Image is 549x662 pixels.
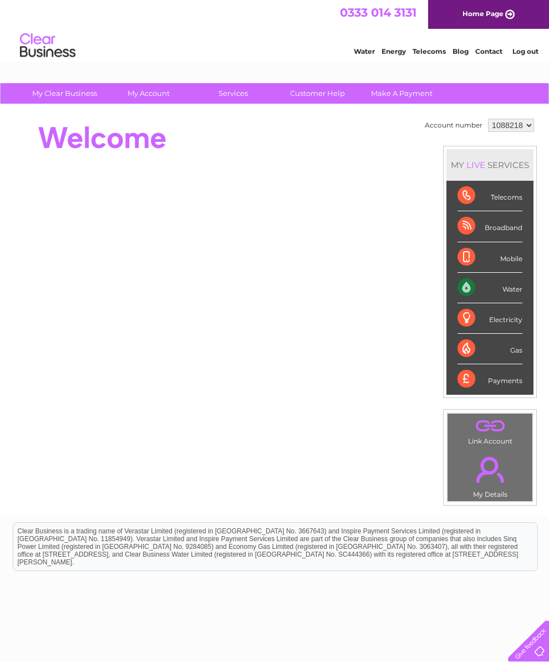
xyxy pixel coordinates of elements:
td: My Details [447,447,533,502]
div: Mobile [457,242,522,273]
a: Log out [512,47,538,55]
a: Contact [475,47,502,55]
a: . [450,450,530,489]
a: My Clear Business [19,83,110,104]
a: . [450,416,530,436]
div: Clear Business is a trading name of Verastar Limited (registered in [GEOGRAPHIC_DATA] No. 3667643... [13,6,537,54]
a: Customer Help [272,83,363,104]
div: Electricity [457,303,522,334]
div: Payments [457,364,522,394]
div: LIVE [464,160,487,170]
a: Telecoms [413,47,446,55]
div: Broadband [457,211,522,242]
a: My Account [103,83,195,104]
td: Account number [422,116,485,135]
a: Blog [453,47,469,55]
div: MY SERVICES [446,149,533,181]
a: Water [354,47,375,55]
a: 0333 014 3131 [340,6,416,19]
div: Telecoms [457,181,522,211]
div: Water [457,273,522,303]
td: Link Account [447,413,533,448]
a: Make A Payment [356,83,448,104]
a: Energy [382,47,406,55]
div: Gas [457,334,522,364]
img: logo.png [19,29,76,63]
a: Services [187,83,279,104]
